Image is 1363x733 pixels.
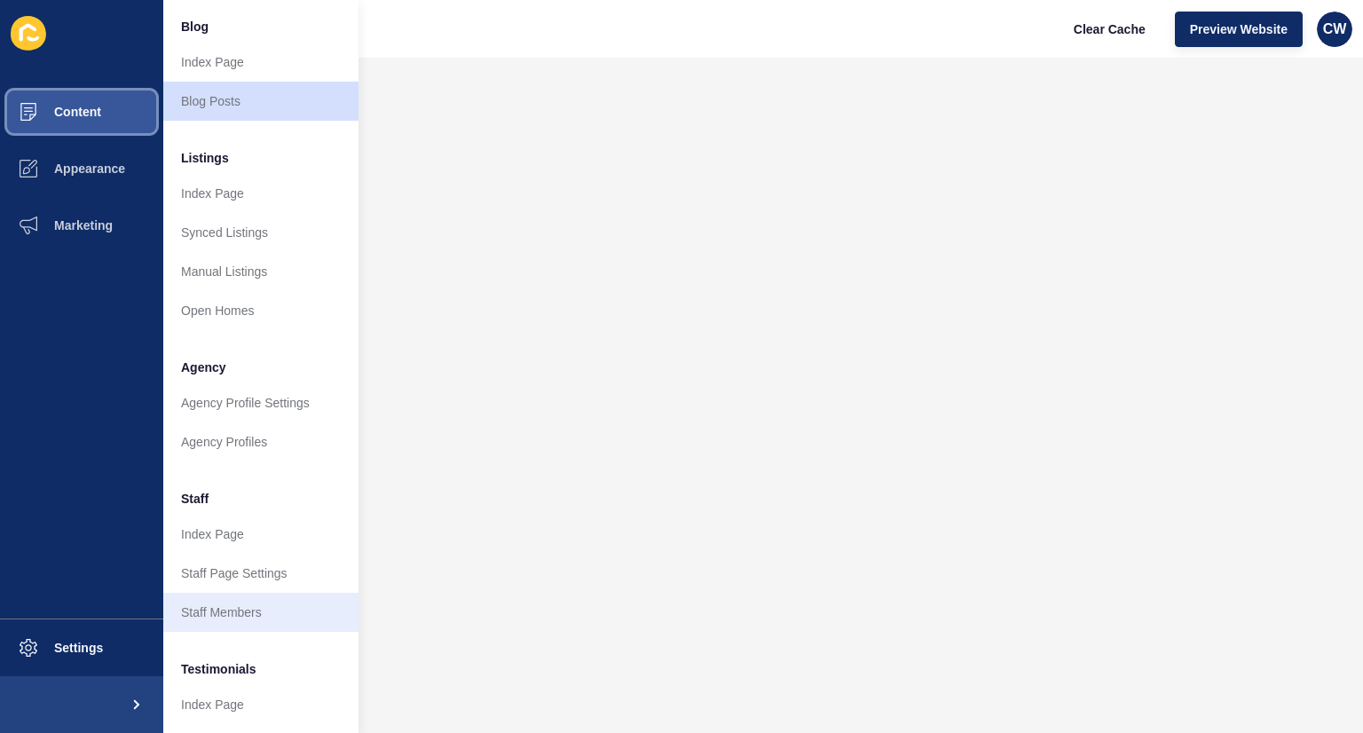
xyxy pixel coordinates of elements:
a: Blog Posts [163,82,358,121]
span: Agency [181,359,226,376]
a: Index Page [163,174,358,213]
a: Index Page [163,43,358,82]
span: Listings [181,149,229,167]
span: Staff [181,490,209,508]
a: Index Page [163,685,358,724]
button: Preview Website [1175,12,1303,47]
a: Agency Profiles [163,422,358,461]
a: Synced Listings [163,213,358,252]
span: Clear Cache [1074,20,1146,38]
span: CW [1323,20,1347,38]
a: Agency Profile Settings [163,383,358,422]
a: Open Homes [163,291,358,330]
a: Manual Listings [163,252,358,291]
span: Testimonials [181,660,256,678]
a: Staff Page Settings [163,554,358,593]
a: Index Page [163,515,358,554]
span: Blog [181,18,209,35]
button: Clear Cache [1059,12,1161,47]
span: Preview Website [1190,20,1288,38]
a: Staff Members [163,593,358,632]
